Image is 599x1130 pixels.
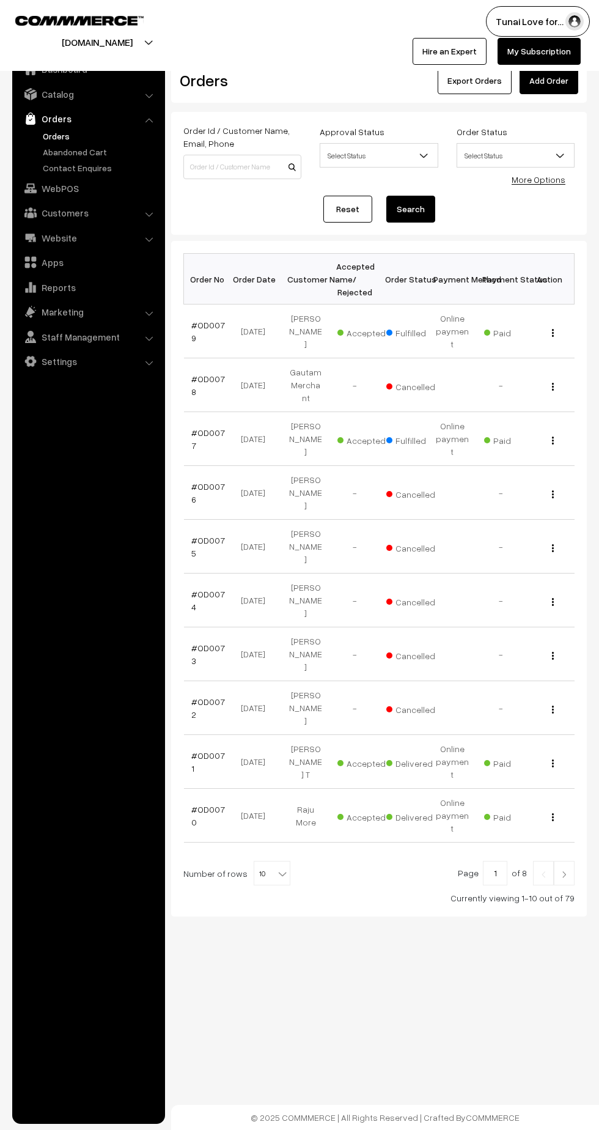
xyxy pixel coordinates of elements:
[512,174,565,185] a: More Options
[457,145,574,166] span: Select Status
[552,437,554,445] img: Menu
[232,305,281,358] td: [DATE]
[15,12,122,27] a: COMMMERCE
[281,305,330,358] td: [PERSON_NAME]
[413,38,487,65] a: Hire an Expert
[484,808,545,824] span: Paid
[281,466,330,520] td: [PERSON_NAME]
[386,323,447,339] span: Fulfilled
[466,1112,520,1123] a: COMMMERCE
[552,383,554,391] img: Menu
[428,735,477,789] td: Online payment
[232,466,281,520] td: [DATE]
[15,251,161,273] a: Apps
[477,681,526,735] td: -
[15,16,144,25] img: COMMMERCE
[538,871,549,878] img: Left
[281,681,330,735] td: [PERSON_NAME]
[15,108,161,130] a: Orders
[15,326,161,348] a: Staff Management
[337,323,399,339] span: Accepted
[191,481,225,504] a: #OD0076
[386,431,447,447] span: Fulfilled
[281,627,330,681] td: [PERSON_NAME]
[15,276,161,298] a: Reports
[484,754,545,770] span: Paid
[330,520,379,574] td: -
[386,485,447,501] span: Cancelled
[477,466,526,520] td: -
[428,412,477,466] td: Online payment
[330,574,379,627] td: -
[337,808,399,824] span: Accepted
[526,254,575,305] th: Action
[183,155,301,179] input: Order Id / Customer Name / Customer Email / Customer Phone
[323,196,372,223] a: Reset
[565,12,584,31] img: user
[40,161,161,174] a: Contact Enquires
[232,627,281,681] td: [DATE]
[191,320,225,343] a: #OD0079
[232,412,281,466] td: [DATE]
[180,71,300,90] h2: Orders
[498,38,581,65] a: My Subscription
[171,1105,599,1130] footer: © 2025 COMMMERCE | All Rights Reserved | Crafted By
[477,358,526,412] td: -
[183,867,248,880] span: Number of rows
[512,868,527,878] span: of 8
[552,706,554,714] img: Menu
[484,431,545,447] span: Paid
[191,643,225,666] a: #OD0073
[330,681,379,735] td: -
[15,202,161,224] a: Customers
[232,574,281,627] td: [DATE]
[330,358,379,412] td: -
[559,871,570,878] img: Right
[438,67,512,94] button: Export Orders
[477,627,526,681] td: -
[281,735,330,789] td: [PERSON_NAME] T
[386,754,447,770] span: Delivered
[386,700,447,716] span: Cancelled
[191,750,225,774] a: #OD0071
[320,125,384,138] label: Approval Status
[15,227,161,249] a: Website
[15,83,161,105] a: Catalog
[232,358,281,412] td: [DATE]
[191,427,225,451] a: #OD0077
[191,374,225,397] a: #OD0078
[330,254,379,305] th: Accepted / Rejected
[386,593,447,608] span: Cancelled
[386,646,447,662] span: Cancelled
[330,466,379,520] td: -
[386,539,447,555] span: Cancelled
[477,520,526,574] td: -
[484,323,545,339] span: Paid
[232,681,281,735] td: [DATE]
[281,412,330,466] td: [PERSON_NAME]
[552,759,554,767] img: Menu
[428,254,477,305] th: Payment Method
[191,535,225,558] a: #OD0075
[386,377,447,393] span: Cancelled
[191,589,225,612] a: #OD0074
[254,862,290,886] span: 10
[337,431,399,447] span: Accepted
[477,574,526,627] td: -
[15,177,161,199] a: WebPOS
[15,350,161,372] a: Settings
[40,130,161,142] a: Orders
[232,520,281,574] td: [DATE]
[191,804,225,827] a: #OD0070
[281,358,330,412] td: Gautam Merchant
[386,196,435,223] button: Search
[552,813,554,821] img: Menu
[232,789,281,843] td: [DATE]
[254,861,290,885] span: 10
[552,490,554,498] img: Menu
[191,696,225,720] a: #OD0072
[183,124,301,150] label: Order Id / Customer Name, Email, Phone
[281,789,330,843] td: Raju More
[552,652,554,660] img: Menu
[184,254,233,305] th: Order No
